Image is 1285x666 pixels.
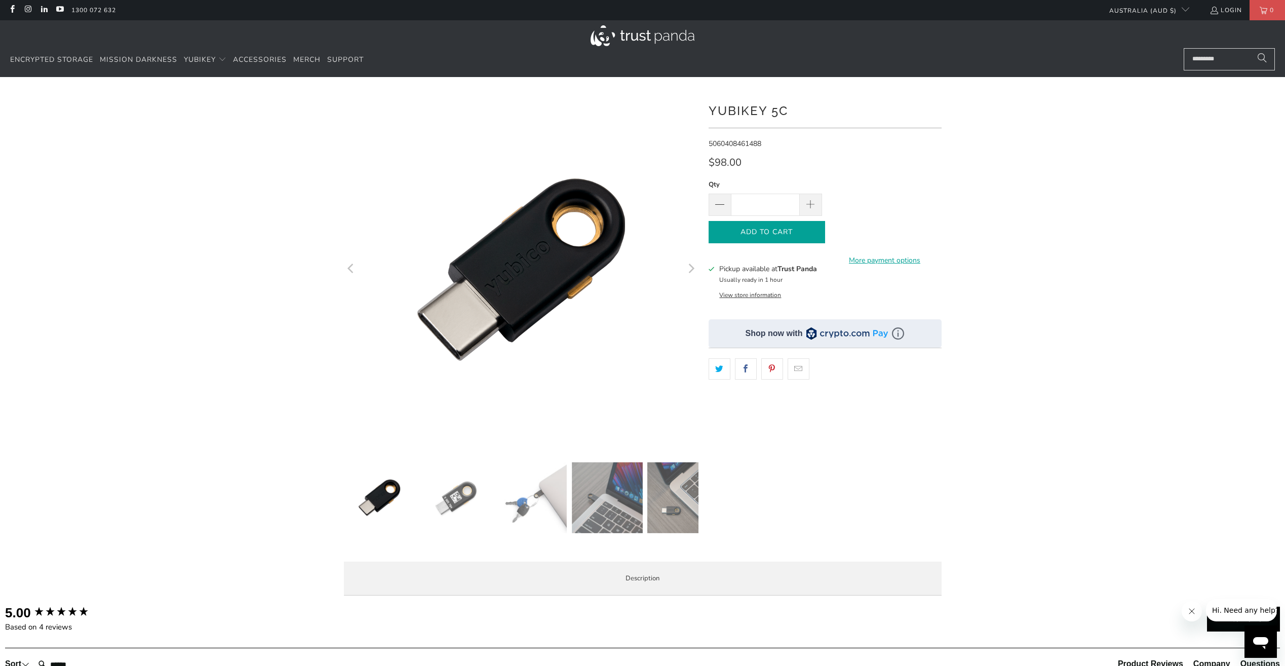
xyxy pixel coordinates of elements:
a: Merch [293,48,321,72]
span: YubiKey [184,55,216,64]
a: 1300 072 632 [71,5,116,16]
img: YubiKey 5C - Trust Panda [344,462,415,533]
a: Trust Panda Australia on YouTube [55,6,64,14]
summary: YubiKey [184,48,226,72]
button: Next [683,92,699,447]
span: Support [327,55,364,64]
iframe: Reviews Widget [709,397,942,431]
h3: Pickup available at [719,264,817,274]
img: YubiKey 5C - Trust Panda [572,462,643,533]
span: Encrypted Storage [10,55,93,64]
nav: Translation missing: en.navigation.header.main_nav [10,48,364,72]
a: Support [327,48,364,72]
img: YubiKey 5C - Trust Panda [496,462,567,533]
input: Search... [1184,48,1275,70]
span: Accessories [233,55,287,64]
span: $98.00 [709,156,742,169]
button: Add to Cart [709,221,825,244]
iframe: Message from company [1206,599,1277,621]
label: Description [344,562,942,596]
a: Share this on Facebook [735,358,757,380]
b: Trust Panda [777,264,817,274]
span: Add to Cart [719,228,814,237]
span: Mission Darkness [100,55,177,64]
a: Mission Darkness [100,48,177,72]
iframe: Close message [1182,601,1202,621]
span: Hi. Need any help? [6,7,73,15]
div: Based on 4 reviews [5,622,111,633]
div: Overall product rating out of 5: 5.00 [5,604,111,622]
a: Share this on Pinterest [761,358,783,380]
img: YubiKey 5C - Trust Panda [420,462,491,533]
a: Trust Panda Australia on Facebook [8,6,16,14]
div: 5.00 [5,604,31,622]
img: Trust Panda Australia [591,25,694,46]
span: Merch [293,55,321,64]
button: Search [1250,48,1275,70]
a: Email this to a friend [788,358,809,380]
a: Trust Panda Australia on LinkedIn [40,6,48,14]
a: YubiKey 5C - Trust Panda [344,92,698,447]
button: View store information [719,291,781,299]
div: 5.00 star rating [33,606,89,619]
iframe: Button to launch messaging window [1244,625,1277,658]
button: Previous [343,92,360,447]
a: Trust Panda Australia on Instagram [23,6,32,14]
label: Qty [709,179,822,190]
a: Share this on Twitter [709,358,730,380]
a: Encrypted Storage [10,48,93,72]
a: Login [1210,5,1242,16]
div: Shop now with [746,328,803,339]
span: 5060408461488 [709,139,761,149]
a: Accessories [233,48,287,72]
a: More payment options [828,255,942,266]
img: YubiKey 5C - Trust Panda [647,462,718,533]
small: Usually ready in 1 hour [719,276,783,284]
h1: YubiKey 5C [709,100,942,120]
